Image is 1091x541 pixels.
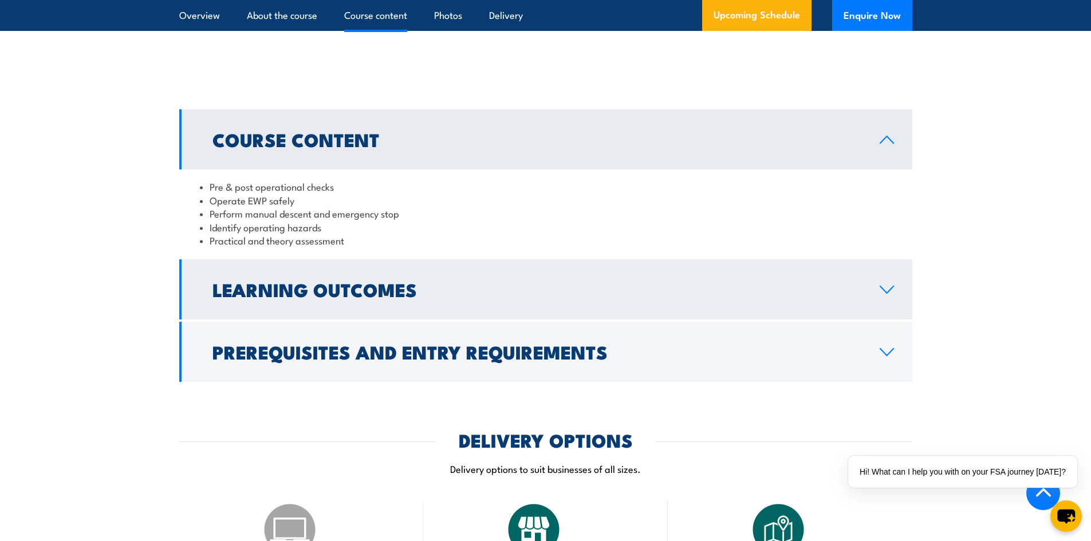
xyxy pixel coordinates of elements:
h2: Learning Outcomes [212,281,861,297]
div: Hi! What can I help you with on your FSA journey [DATE]? [848,456,1077,488]
li: Operate EWP safely [200,194,892,207]
a: Learning Outcomes [179,259,912,319]
p: Delivery options to suit businesses of all sizes. [179,462,912,475]
h2: DELIVERY OPTIONS [459,432,633,448]
li: Practical and theory assessment [200,234,892,247]
h2: Course Content [212,131,861,147]
li: Perform manual descent and emergency stop [200,207,892,220]
button: chat-button [1050,500,1082,532]
li: Identify operating hazards [200,220,892,234]
h2: Prerequisites and Entry Requirements [212,343,861,360]
a: Course Content [179,109,912,169]
li: Pre & post operational checks [200,180,892,193]
a: Prerequisites and Entry Requirements [179,322,912,382]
